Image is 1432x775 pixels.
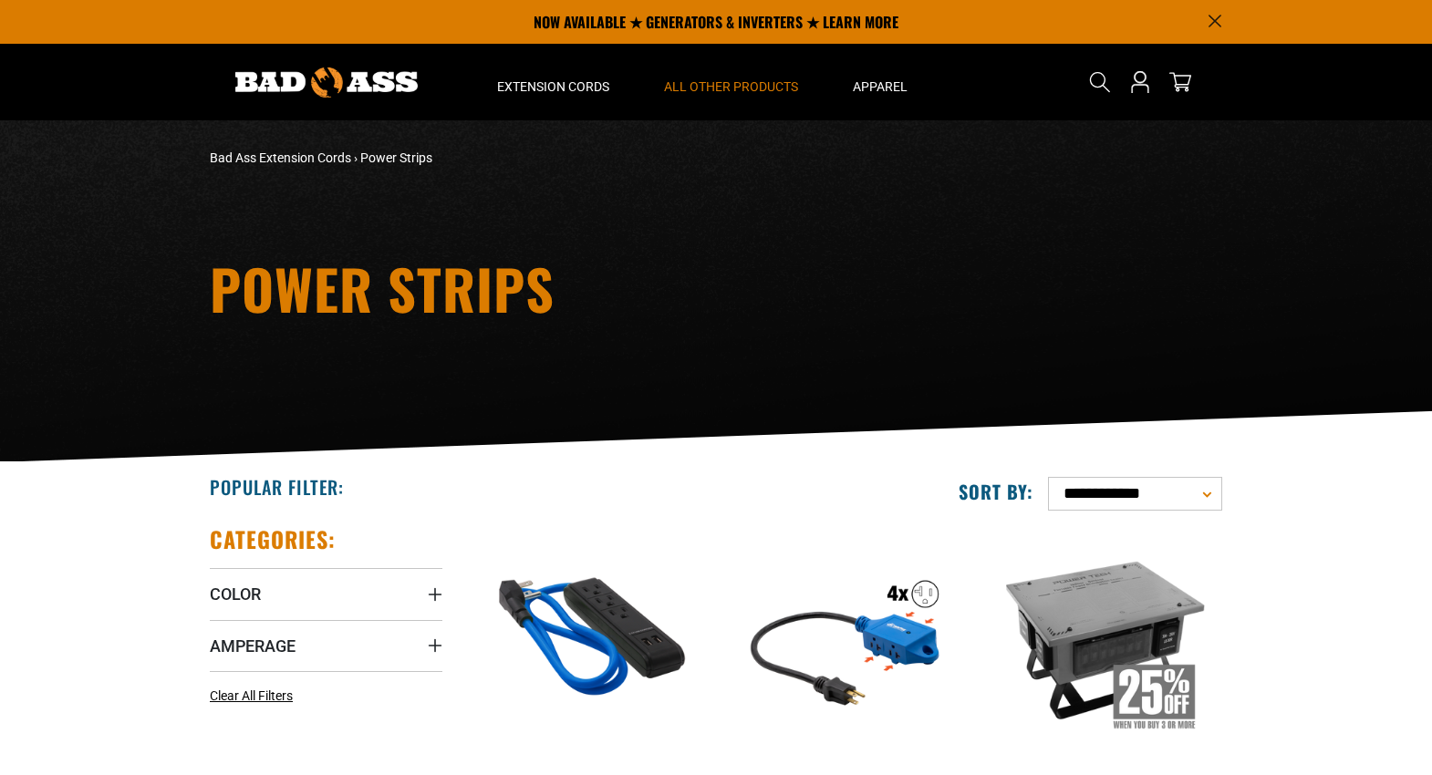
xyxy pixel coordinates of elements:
[210,150,351,165] a: Bad Ass Extension Cords
[210,568,442,619] summary: Color
[210,261,876,315] h1: Power Strips
[991,534,1220,744] img: 50A Temporary Power Distribution Spider Box
[360,150,432,165] span: Power Strips
[210,149,876,168] nav: breadcrumbs
[637,44,825,120] summary: All Other Products
[210,475,344,499] h2: Popular Filter:
[825,44,935,120] summary: Apparel
[210,525,336,553] h2: Categories:
[472,534,701,744] img: blue
[497,78,609,95] span: Extension Cords
[959,480,1033,503] label: Sort by:
[1085,67,1115,97] summary: Search
[210,688,293,703] span: Clear All Filters
[354,150,358,165] span: ›
[664,78,798,95] span: All Other Products
[235,67,418,98] img: Bad Ass Extension Cords
[210,687,300,706] a: Clear All Filters
[470,44,637,120] summary: Extension Cords
[210,620,442,671] summary: Amperage
[853,78,908,95] span: Apparel
[210,635,296,656] span: Amperage
[731,534,960,744] img: 15-20A 4-Outlet Molded Quad Box
[210,584,261,604] span: Color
